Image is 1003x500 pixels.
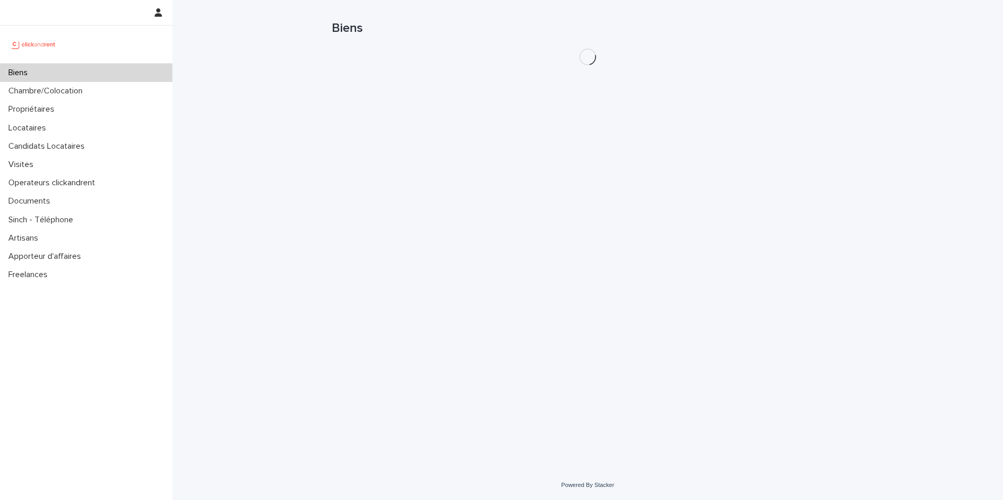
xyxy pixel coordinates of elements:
[4,68,36,78] p: Biens
[4,104,63,114] p: Propriétaires
[4,196,59,206] p: Documents
[4,252,89,261] p: Apporteur d'affaires
[4,141,93,151] p: Candidats Locataires
[4,123,54,133] p: Locataires
[4,215,81,225] p: Sinch - Téléphone
[4,178,103,188] p: Operateurs clickandrent
[8,34,59,55] img: UCB0brd3T0yccxBKYDjQ
[332,21,844,36] h1: Biens
[4,86,91,96] p: Chambre/Colocation
[4,160,42,170] p: Visites
[4,270,56,280] p: Freelances
[4,233,46,243] p: Artisans
[561,482,614,488] a: Powered By Stacker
